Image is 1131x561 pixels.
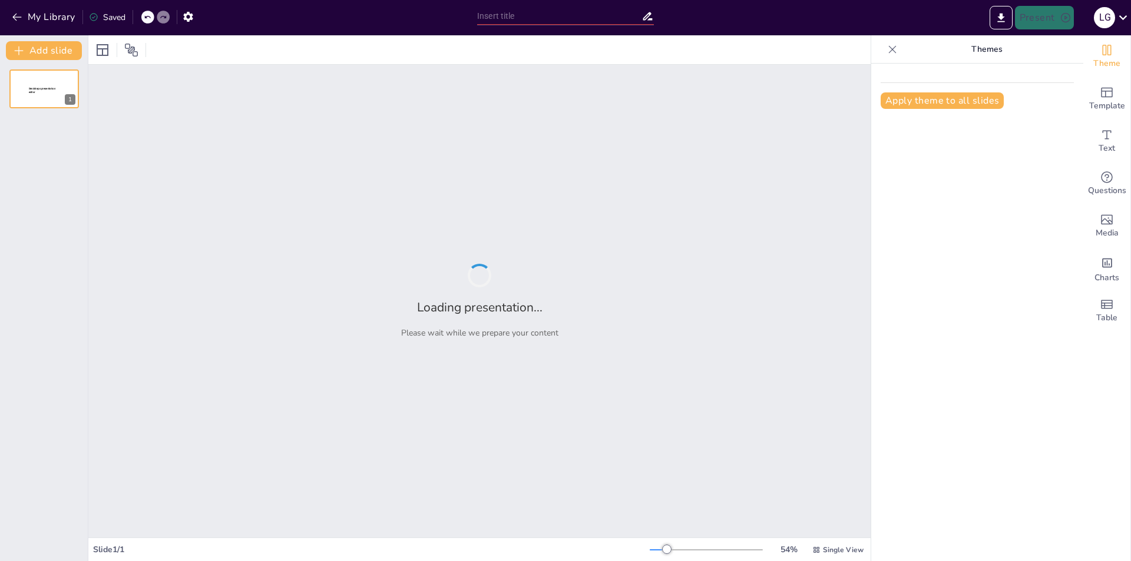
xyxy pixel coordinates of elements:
[9,69,79,108] div: 1
[1094,271,1119,284] span: Charts
[823,545,864,555] span: Single View
[29,87,55,94] span: Sendsteps presentation editor
[93,544,650,555] div: Slide 1 / 1
[1083,247,1130,290] div: Add charts and graphs
[6,41,82,60] button: Add slide
[1083,290,1130,332] div: Add a table
[93,41,112,59] div: Layout
[1015,6,1074,29] button: Present
[1094,6,1115,29] button: L G
[1083,35,1130,78] div: Change the overall theme
[1096,311,1117,324] span: Table
[1088,184,1126,197] span: Questions
[1093,57,1120,70] span: Theme
[401,327,558,338] p: Please wait while we prepare your content
[990,6,1013,29] button: Export to PowerPoint
[1089,99,1125,112] span: Template
[1096,227,1119,240] span: Media
[1083,78,1130,120] div: Add ready made slides
[1083,205,1130,247] div: Add images, graphics, shapes or video
[65,94,75,105] div: 1
[1094,7,1115,28] div: L G
[1083,120,1130,162] div: Add text boxes
[1099,142,1115,155] span: Text
[902,35,1072,64] p: Themes
[1083,162,1130,205] div: Get real-time input from your audience
[477,8,641,25] input: Insert title
[89,12,125,23] div: Saved
[417,299,543,316] h2: Loading presentation...
[9,8,80,26] button: My Library
[124,43,138,57] span: Position
[881,92,1004,109] button: Apply theme to all slides
[775,544,803,555] div: 54 %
